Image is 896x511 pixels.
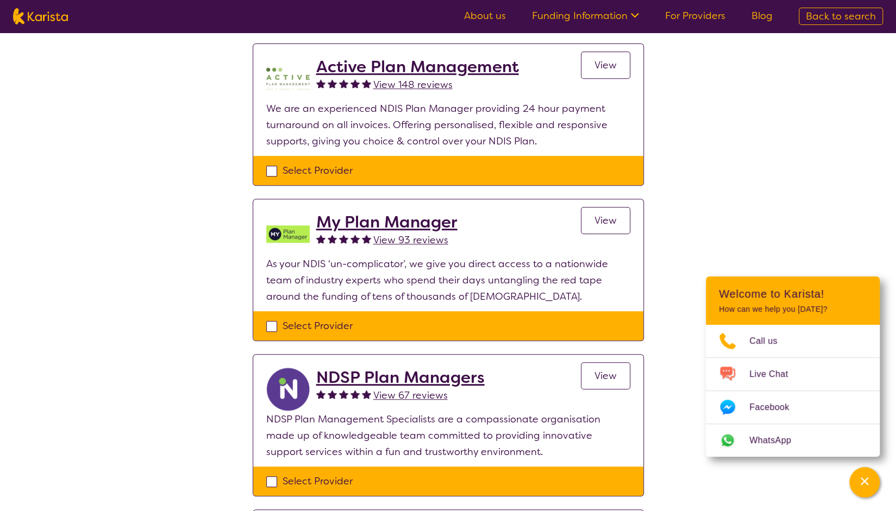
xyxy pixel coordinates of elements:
[373,78,453,91] span: View 148 reviews
[373,77,453,93] a: View 148 reviews
[328,79,337,88] img: fullstar
[749,432,804,449] span: WhatsApp
[266,256,630,305] p: As your NDIS ‘un-complicator’, we give you direct access to a nationwide team of industry experts...
[350,234,360,243] img: fullstar
[266,411,630,460] p: NDSP Plan Management Specialists are a compassionate organisation made up of knowledgeable team c...
[594,369,617,382] span: View
[749,399,802,415] span: Facebook
[706,276,880,457] div: Channel Menu
[751,9,773,22] a: Blog
[266,57,310,100] img: pypzb5qm7jexfhutod0x.png
[749,333,791,349] span: Call us
[706,325,880,457] ul: Choose channel
[373,389,448,402] span: View 67 reviews
[339,234,348,243] img: fullstar
[373,387,448,403] a: View 67 reviews
[806,10,876,23] span: Back to search
[316,368,485,387] a: NDSP Plan Managers
[581,207,630,234] a: View
[362,389,371,399] img: fullstar
[328,234,337,243] img: fullstar
[350,79,360,88] img: fullstar
[594,214,617,227] span: View
[849,467,880,497] button: Channel Menu
[13,8,68,24] img: Karista logo
[316,79,325,88] img: fullstar
[316,234,325,243] img: fullstar
[350,389,360,399] img: fullstar
[581,362,630,389] a: View
[266,368,310,411] img: ryxpuxvt8mh1enfatjpo.png
[665,9,725,22] a: For Providers
[339,79,348,88] img: fullstar
[594,59,617,72] span: View
[799,8,883,25] a: Back to search
[339,389,348,399] img: fullstar
[362,234,371,243] img: fullstar
[266,100,630,149] p: We are an experienced NDIS Plan Manager providing 24 hour payment turnaround on all invoices. Off...
[316,57,519,77] a: Active Plan Management
[719,305,867,314] p: How can we help you [DATE]?
[316,389,325,399] img: fullstar
[266,212,310,256] img: v05irhjwnjh28ktdyyfd.png
[532,9,639,22] a: Funding Information
[581,52,630,79] a: View
[749,366,801,382] span: Live Chat
[373,232,448,248] a: View 93 reviews
[362,79,371,88] img: fullstar
[316,212,458,232] a: My Plan Manager
[328,389,337,399] img: fullstar
[706,424,880,457] a: Web link opens in a new tab.
[464,9,506,22] a: About us
[373,234,448,247] span: View 93 reviews
[719,287,867,300] h2: Welcome to Karista!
